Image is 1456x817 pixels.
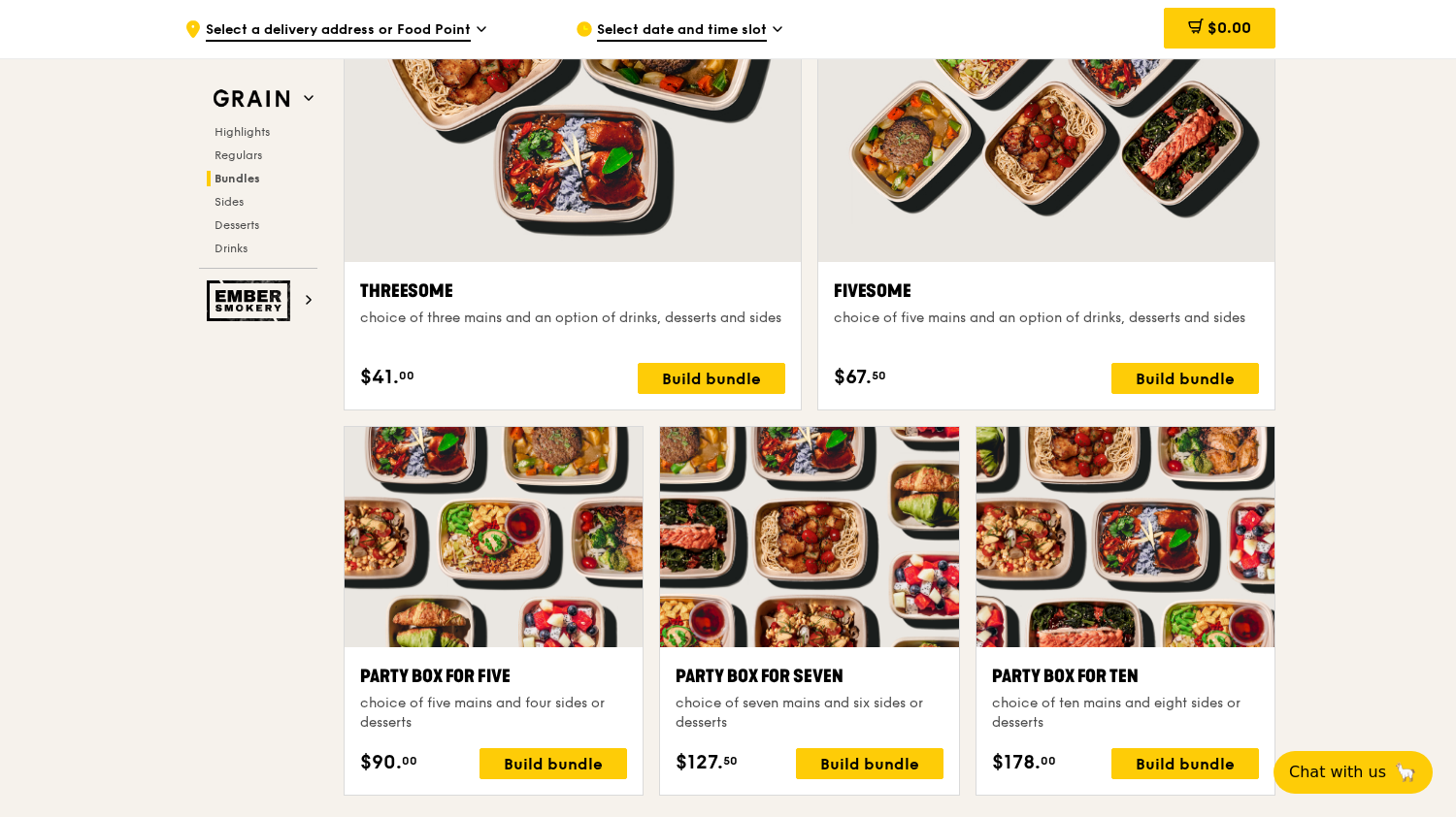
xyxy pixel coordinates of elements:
span: 00 [1041,753,1056,768]
span: 00 [402,753,417,768]
span: 00 [399,368,414,383]
div: choice of five mains and an option of drinks, desserts and sides [834,309,1259,328]
div: choice of five mains and four sides or desserts [360,694,627,733]
span: $0.00 [1208,18,1251,37]
div: Party Box for Ten [992,663,1259,690]
span: Bundles [215,172,260,185]
div: Build bundle [638,363,785,394]
div: choice of three mains and an option of drinks, desserts and sides [360,309,785,328]
div: Party Box for Seven [676,663,943,690]
span: Select date and time slot [597,20,767,42]
span: Chat with us [1289,761,1386,784]
span: Highlights [215,125,270,139]
span: 🦙 [1394,761,1417,784]
img: Ember Smokery web logo [207,280,296,321]
div: Threesome [360,278,785,305]
span: 50 [723,753,738,768]
img: Grain web logo [207,82,296,116]
span: Select a delivery address or Food Point [206,20,471,42]
span: 50 [872,368,886,383]
span: $41. [360,363,399,392]
span: $127. [676,748,723,777]
span: Sides [215,195,244,209]
div: choice of seven mains and six sides or desserts [676,694,943,733]
span: Drinks [215,242,248,255]
div: Build bundle [796,748,943,779]
span: Regulars [215,148,262,162]
span: $67. [834,363,872,392]
button: Chat with us🦙 [1274,751,1433,794]
div: Build bundle [1111,363,1259,394]
span: Desserts [215,218,259,232]
span: $178. [992,748,1041,777]
div: choice of ten mains and eight sides or desserts [992,694,1259,733]
div: Build bundle [1111,748,1259,779]
div: Build bundle [480,748,627,779]
div: Fivesome [834,278,1259,305]
span: $90. [360,748,402,777]
div: Party Box for Five [360,663,627,690]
